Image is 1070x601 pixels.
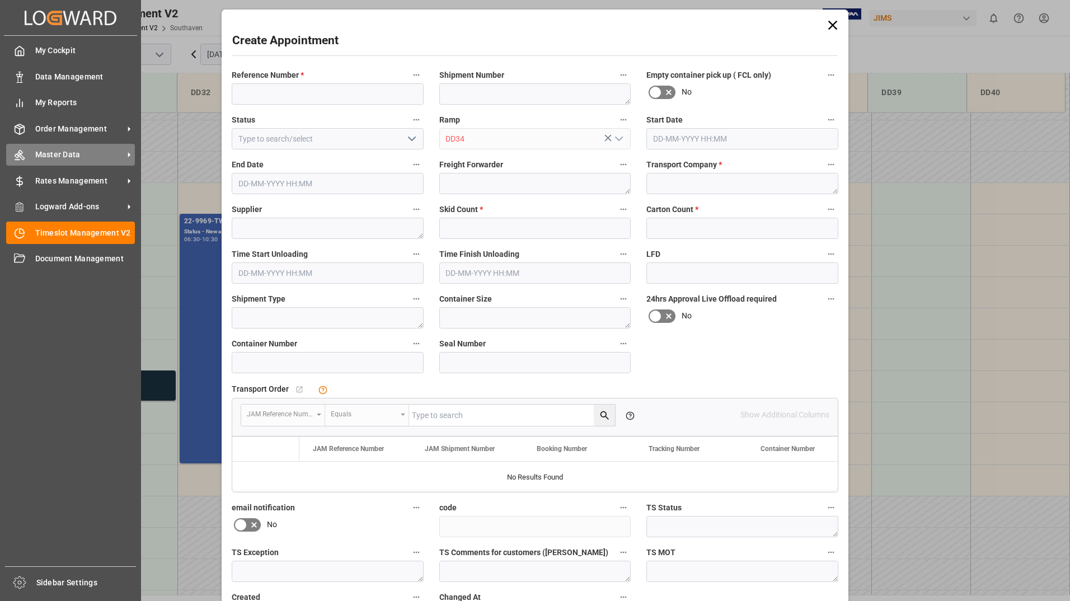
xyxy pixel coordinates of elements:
[232,383,289,395] span: Transport Order
[232,114,255,126] span: Status
[616,545,631,560] button: TS Comments for customers ([PERSON_NAME])
[646,547,675,558] span: TS MOT
[646,248,660,260] span: LFD
[439,338,486,350] span: Seal Number
[439,159,503,171] span: Freight Forwarder
[6,92,135,114] a: My Reports
[616,247,631,261] button: Time Finish Unloading
[616,157,631,172] button: Freight Forwarder
[646,128,838,149] input: DD-MM-YYYY HH:MM
[646,204,698,215] span: Carton Count
[616,202,631,217] button: Skid Count *
[824,500,838,515] button: TS Status
[439,204,483,215] span: Skid Count
[682,310,692,322] span: No
[409,292,424,306] button: Shipment Type
[232,502,295,514] span: email notification
[232,159,264,171] span: End Date
[594,405,615,426] button: search button
[616,292,631,306] button: Container Size
[241,405,325,426] button: open menu
[247,406,313,419] div: JAM Reference Number
[439,114,460,126] span: Ramp
[35,123,124,135] span: Order Management
[682,86,692,98] span: No
[232,32,339,50] h2: Create Appointment
[439,248,519,260] span: Time Finish Unloading
[35,97,135,109] span: My Reports
[425,445,495,453] span: JAM Shipment Number
[232,262,424,284] input: DD-MM-YYYY HH:MM
[439,547,608,558] span: TS Comments for customers ([PERSON_NAME])
[646,293,777,305] span: 24hrs Approval Live Offload required
[6,248,135,270] a: Document Management
[232,128,424,149] input: Type to search/select
[616,112,631,127] button: Ramp
[232,248,308,260] span: Time Start Unloading
[610,130,627,148] button: open menu
[649,445,700,453] span: Tracking Number
[35,175,124,187] span: Rates Management
[409,157,424,172] button: End Date
[267,519,277,530] span: No
[402,130,419,148] button: open menu
[409,500,424,515] button: email notification
[824,157,838,172] button: Transport Company *
[409,405,615,426] input: Type to search
[537,445,587,453] span: Booking Number
[439,128,631,149] input: Type to search/select
[35,227,135,239] span: Timeslot Management V2
[409,545,424,560] button: TS Exception
[232,69,304,81] span: Reference Number
[646,69,771,81] span: Empty container pick up ( FCL only)
[824,112,838,127] button: Start Date
[409,68,424,82] button: Reference Number *
[325,405,409,426] button: open menu
[439,293,492,305] span: Container Size
[824,292,838,306] button: 24hrs Approval Live Offload required
[232,173,424,194] input: DD-MM-YYYY HH:MM
[409,112,424,127] button: Status
[439,262,631,284] input: DD-MM-YYYY HH:MM
[232,547,279,558] span: TS Exception
[439,502,457,514] span: code
[6,40,135,62] a: My Cockpit
[616,500,631,515] button: code
[35,149,124,161] span: Master Data
[646,502,682,514] span: TS Status
[616,68,631,82] button: Shipment Number
[761,445,815,453] span: Container Number
[6,222,135,243] a: Timeslot Management V2
[439,69,504,81] span: Shipment Number
[36,577,137,589] span: Sidebar Settings
[313,445,384,453] span: JAM Reference Number
[35,71,135,83] span: Data Management
[409,336,424,351] button: Container Number
[35,201,124,213] span: Logward Add-ons
[409,247,424,261] button: Time Start Unloading
[331,406,397,419] div: Equals
[646,159,722,171] span: Transport Company
[35,253,135,265] span: Document Management
[232,204,262,215] span: Supplier
[6,65,135,87] a: Data Management
[824,68,838,82] button: Empty container pick up ( FCL only)
[232,338,297,350] span: Container Number
[35,45,135,57] span: My Cockpit
[824,247,838,261] button: LFD
[824,545,838,560] button: TS MOT
[409,202,424,217] button: Supplier
[232,293,285,305] span: Shipment Type
[646,114,683,126] span: Start Date
[824,202,838,217] button: Carton Count *
[616,336,631,351] button: Seal Number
